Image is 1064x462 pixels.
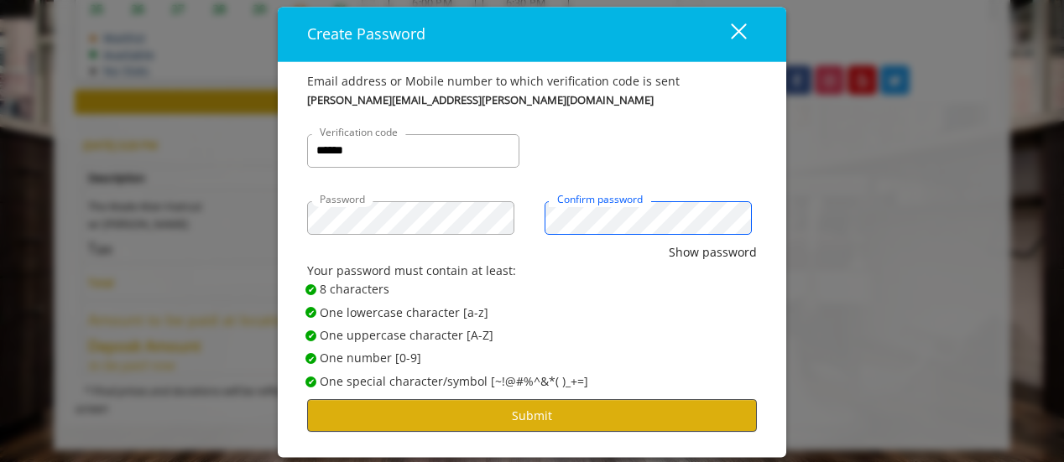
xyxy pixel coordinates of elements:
[712,22,745,47] div: close dialog
[307,73,757,91] div: Email address or Mobile number to which verification code is sent
[307,201,514,235] input: Password
[669,243,757,262] button: Show password
[700,18,757,52] button: close dialog
[320,326,493,345] span: One uppercase character [A-Z]
[308,352,315,366] span: ✔
[308,283,315,297] span: ✔
[308,330,315,343] span: ✔
[307,262,757,280] div: Your password must contain at least:
[320,281,389,299] span: 8 characters
[307,24,425,44] span: Create Password
[308,375,315,388] span: ✔
[320,304,488,322] span: One lowercase character [a-z]
[307,91,654,109] b: [PERSON_NAME][EMAIL_ADDRESS][PERSON_NAME][DOMAIN_NAME]
[549,191,651,207] label: Confirm password
[320,350,421,368] span: One number [0-9]
[320,372,588,391] span: One special character/symbol [~!@#%^&*( )_+=]
[311,191,373,207] label: Password
[308,306,315,319] span: ✔
[307,400,757,433] button: Submit
[307,134,519,168] input: Verification code
[545,201,752,235] input: Confirm password
[311,124,406,140] label: Verification code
